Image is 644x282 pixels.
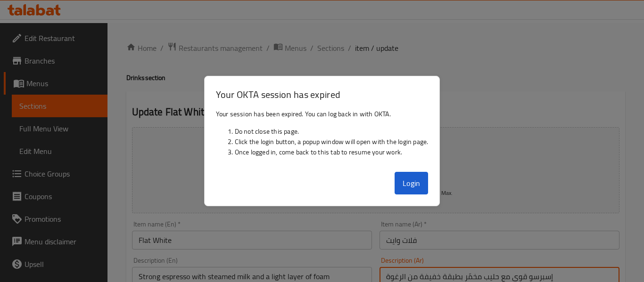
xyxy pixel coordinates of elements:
div: Your session has been expired. You can log back in with OKTA. [205,105,440,168]
h3: Your OKTA session has expired [216,88,429,101]
li: Once logged in, come back to this tab to resume your work. [235,147,429,157]
li: Do not close this page. [235,126,429,137]
button: Login [395,172,429,194]
li: Click the login button, a popup window will open with the login page. [235,137,429,147]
